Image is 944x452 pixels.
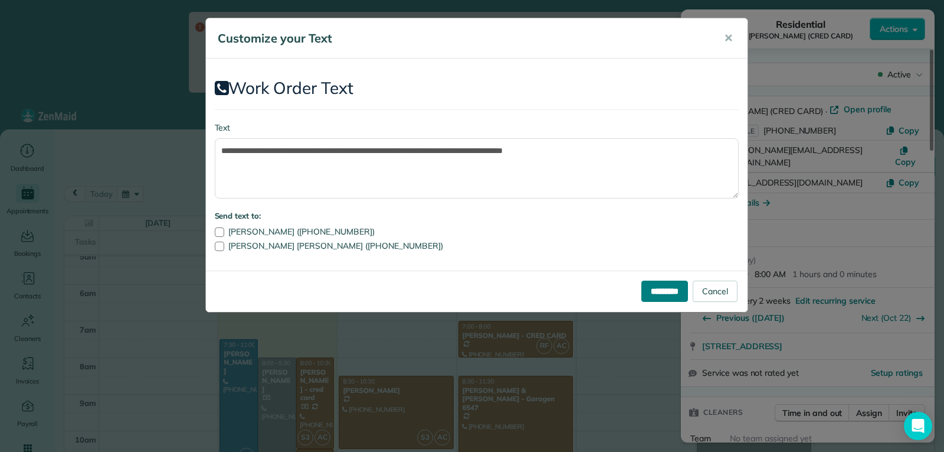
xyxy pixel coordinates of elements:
div: Open Intercom Messenger [904,412,932,440]
span: [PERSON_NAME] ([PHONE_NUMBER]) [228,226,375,237]
h5: Customize your Text [218,30,707,47]
span: ✕ [724,31,733,45]
strong: Send text to: [215,211,261,220]
a: Cancel [693,281,737,302]
label: Text [215,122,739,134]
span: [PERSON_NAME] [PERSON_NAME] ([PHONE_NUMBER]) [228,240,443,251]
h2: Work Order Text [215,79,739,97]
